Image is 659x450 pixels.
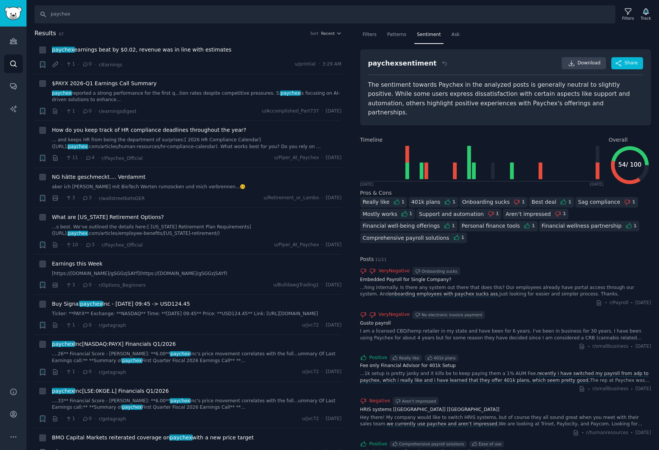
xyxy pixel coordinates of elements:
[522,199,525,206] div: 1
[360,406,651,413] a: HRIS systems [[GEOGRAPHIC_DATA]] [[GEOGRAPHIC_DATA]]
[322,369,323,375] span: ·
[322,322,323,329] span: ·
[81,241,82,249] span: ·
[61,154,63,162] span: ·
[98,196,145,201] span: r/wallstreetbetsGER
[122,405,142,410] span: paychex
[274,242,319,248] span: u/Piper_At_Paychex
[363,222,440,230] div: Financial well-being offerings
[94,61,96,69] span: ·
[409,211,412,217] div: 1
[609,136,628,144] span: Overall
[387,31,406,38] span: Patterns
[611,57,643,69] button: Share
[588,343,589,351] span: ·
[631,343,632,351] span: ·
[322,282,323,289] span: ·
[590,181,603,187] div: [DATE]
[59,32,64,36] span: 97
[85,155,95,161] span: 4
[52,184,342,191] a: aber ich [PERSON_NAME] mit BioTech Werten rumzocken und mich verbrennen...🥴
[578,198,620,206] div: Sag compliance
[34,29,56,38] span: Results
[85,242,95,248] span: 3
[98,283,145,288] span: r/Options_Beginners
[52,173,145,181] a: NG hätte geschmeckt.... Verdammt
[360,181,374,187] div: [DATE]
[102,156,143,161] span: r/Paychex_Official
[578,60,601,67] span: Download
[61,368,63,376] span: ·
[295,61,315,68] span: u/printial
[641,16,651,21] div: Track
[321,31,335,36] span: Recent
[636,343,651,350] span: [DATE]
[66,61,75,68] span: 1
[61,107,63,115] span: ·
[78,107,79,115] span: ·
[622,16,634,21] div: Filters
[52,351,342,364] a: ....26** Financial Score - [PERSON_NAME]: **6.00**paychexInc's price movement correlates with the...
[82,282,92,289] span: 0
[605,299,607,307] span: ·
[388,291,500,297] span: onboarding employees with paychex sucks ass.
[52,260,103,268] a: Earnings this Week
[52,213,164,221] a: What are [US_STATE] Retirement Options?
[592,343,628,350] span: r/smallbusiness
[310,31,319,36] div: Sort
[318,61,320,68] span: ·
[66,322,75,329] span: 1
[326,322,341,329] span: [DATE]
[634,223,637,230] div: 1
[369,398,390,405] span: Negative
[81,154,82,162] span: ·
[98,323,126,328] span: r/getagraph
[586,430,628,436] span: r/humanresources
[422,312,482,317] div: No electronic invoice payment
[61,415,63,423] span: ·
[322,61,341,68] span: 3:29 AM
[326,369,341,375] span: [DATE]
[321,31,342,36] button: Recent
[52,340,176,348] span: Inc[NASDAQ:PAYX] Financials Q1/2026
[479,441,501,447] div: Ease of use
[82,61,92,68] span: 0
[411,198,440,206] div: 401k plans
[66,416,75,422] span: 1
[302,416,319,422] span: u/jvc72
[363,234,450,242] div: Comprehensive payroll solutions
[360,362,651,369] a: Fee only Financial Advisor for 401k Setup
[82,416,92,422] span: 0
[369,441,387,448] span: Positive
[5,7,22,20] img: GummySearch logo
[98,370,126,375] span: r/getagraph
[52,80,157,87] span: $PAYX 2026-Q1 Earnings Call Summary
[66,369,75,375] span: 1
[51,341,75,347] span: paychex
[52,224,342,237] a: ...s best. We’ve outlined the details here:[ [US_STATE] Retirement Plan Requirements]([URL].paych...
[102,242,143,248] span: r/Paychex_Official
[322,195,323,202] span: ·
[52,300,190,308] span: Buy Signal Inc - [DATE] 09:45 -> USD124.45
[399,355,419,361] div: Really like
[94,194,96,202] span: ·
[363,210,397,218] div: Mostly works
[531,198,556,206] div: Best deal
[51,91,72,96] span: paychex
[78,368,79,376] span: ·
[61,321,63,329] span: ·
[360,414,651,428] div: Hey there! My company would like to switch HRIS systems, but of course they all sound great when ...
[52,398,342,411] a: ....33** Financial Score - [PERSON_NAME]: **6.00**paychexInc's price movement correlates with the...
[592,386,628,392] span: r/smallbusiness
[61,194,63,202] span: ·
[66,242,78,248] span: 10
[302,369,319,375] span: u/jvc72
[98,109,136,114] span: r/earningsdigest
[542,222,622,230] div: Financial wellness partnership
[273,282,319,289] span: u/BulldawgTrading1
[280,91,301,96] span: paychex
[462,198,510,206] div: Onboarding sucks
[434,355,456,361] div: 401k plans
[401,199,405,206] div: 1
